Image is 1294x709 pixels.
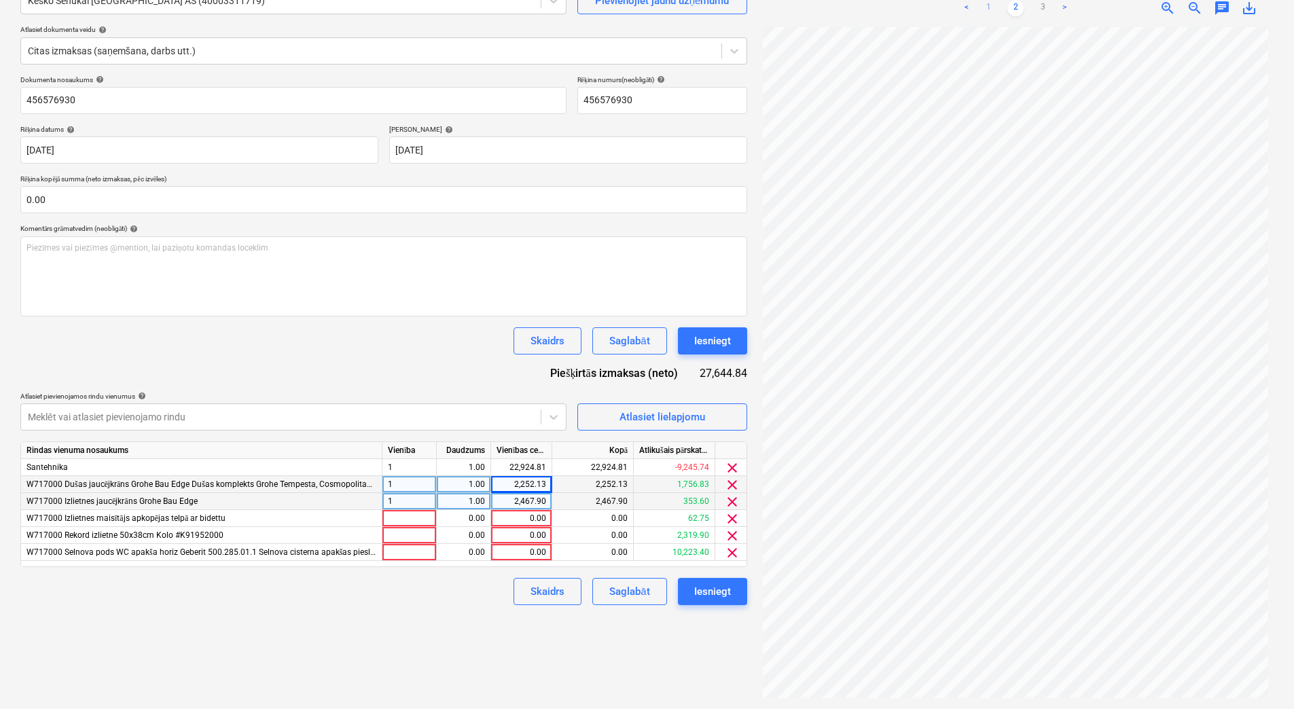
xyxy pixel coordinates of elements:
div: 1.00 [442,476,485,493]
input: Rēķina datums nav norādīts [20,137,378,164]
div: 22,924.81 [552,459,634,476]
span: help [127,225,138,233]
button: Skaidrs [514,578,581,605]
div: Atlasiet pievienojamos rindu vienumus [20,392,567,401]
div: 2,252.13 [497,476,546,493]
input: Izpildes datums nav norādīts [389,137,747,164]
div: Dokumenta nosaukums [20,75,567,84]
div: 1 [382,459,437,476]
iframe: Chat Widget [1226,644,1294,709]
span: clear [724,528,740,544]
span: Santehnika [26,462,68,472]
span: help [96,26,107,34]
div: 1 [382,493,437,510]
div: Atlikušais pārskatītais budžets [634,442,715,459]
span: W717000 Selnova pods WC apakša horiz Geberit 500.285.01.1 Selnova cisterna apakšas piesl. #500.26... [26,547,614,557]
div: Rindas vienuma nosaukums [21,442,382,459]
span: clear [724,511,740,527]
div: 2,467.90 [552,493,634,510]
span: help [135,392,146,400]
div: 1.00 [442,493,485,510]
input: Dokumenta nosaukums [20,87,567,114]
input: Rēķina kopējā summa (neto izmaksas, pēc izvēles) [20,186,747,213]
div: Iesniegt [694,332,731,350]
div: 2,319.90 [634,527,715,544]
div: 22,924.81 [497,459,546,476]
div: Atlasiet lielapjomu [619,408,705,426]
span: W717000 Izlietnes maisītājs apkopējas telpā ar bidettu [26,513,226,523]
button: Atlasiet lielapjomu [577,403,747,431]
div: Skaidrs [531,583,564,600]
div: 1 [382,476,437,493]
span: W717000 Rekord izlietne 50x38cm Kolo #K91952000 [26,530,223,540]
div: Saglabāt [609,332,649,350]
div: 62.75 [634,510,715,527]
div: Daudzums [437,442,491,459]
div: [PERSON_NAME] [389,125,747,134]
span: help [64,126,75,134]
input: Rēķina numurs [577,87,747,114]
span: help [654,75,665,84]
div: 353.60 [634,493,715,510]
span: W717000 Dušas jaucējkrāns Grohe Bau Edge Dušas komplekts Grohe Tempesta, Cosmopolitan 100 [26,479,388,489]
div: Vienības cena [491,442,552,459]
div: Komentārs grāmatvedim (neobligāti) [20,224,747,233]
div: 2,467.90 [497,493,546,510]
button: Iesniegt [678,327,747,354]
span: help [93,75,104,84]
div: Piešķirtās izmaksas (neto) [539,365,699,381]
div: 27,644.84 [700,365,747,381]
button: Saglabāt [592,327,666,354]
div: 0.00 [552,527,634,544]
span: clear [724,494,740,510]
div: -9,245.74 [634,459,715,476]
span: clear [724,460,740,476]
span: help [442,126,453,134]
div: 0.00 [442,527,485,544]
div: 0.00 [497,510,546,527]
div: Skaidrs [531,332,564,350]
div: Saglabāt [609,583,649,600]
span: clear [724,477,740,493]
div: Iesniegt [694,583,731,600]
button: Saglabāt [592,578,666,605]
button: Iesniegt [678,578,747,605]
div: 1,756.83 [634,476,715,493]
span: W717000 Izlietnes jaucējkrāns Grohe Bau Edge [26,496,198,506]
div: 0.00 [552,510,634,527]
div: 0.00 [497,544,546,561]
div: Vienība [382,442,437,459]
span: clear [724,545,740,561]
div: 0.00 [442,510,485,527]
p: Rēķina kopējā summa (neto izmaksas, pēc izvēles) [20,175,747,186]
div: 0.00 [497,527,546,544]
div: Rēķina datums [20,125,378,134]
div: Kopā [552,442,634,459]
div: Rēķina numurs (neobligāti) [577,75,747,84]
button: Skaidrs [514,327,581,354]
div: 10,223.40 [634,544,715,561]
div: 2,252.13 [552,476,634,493]
div: 0.00 [552,544,634,561]
div: Atlasiet dokumenta veidu [20,25,747,34]
div: 1.00 [442,459,485,476]
div: 0.00 [442,544,485,561]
